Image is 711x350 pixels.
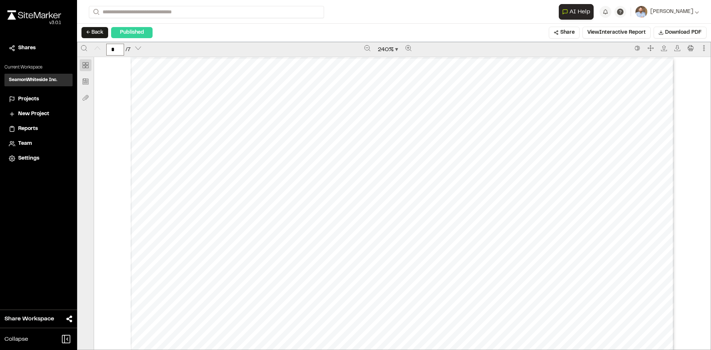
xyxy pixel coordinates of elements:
[9,95,68,103] a: Projects
[698,42,710,54] button: More actions
[9,154,68,163] a: Settings
[80,76,91,87] button: Bookmark
[645,42,657,54] button: Full screen
[665,29,702,37] span: Download PDF
[7,10,61,20] img: rebrand.png
[559,4,597,20] div: Open AI Assistant
[4,64,73,71] p: Current Workspace
[685,42,697,54] button: Print
[78,42,90,54] button: Search
[9,44,68,52] a: Shares
[635,6,699,18] button: [PERSON_NAME]
[81,27,108,38] button: ← Back
[111,27,153,38] div: Published
[89,6,102,18] button: Search
[378,45,394,54] span: 240 %
[403,42,414,54] button: Zoom in
[7,20,61,26] div: Oh geez...please don't...
[583,27,651,39] button: ViewInteractive Report
[18,140,32,148] span: Team
[570,7,590,16] span: AI Help
[18,154,39,163] span: Settings
[9,110,68,118] a: New Project
[91,42,103,54] button: Previous page
[18,44,36,52] span: Shares
[9,140,68,148] a: Team
[4,314,54,323] span: Share Workspace
[631,42,643,54] button: Switch to the dark theme
[18,95,39,103] span: Projects
[4,335,28,344] span: Collapse
[80,92,91,104] button: Attachment
[9,125,68,133] a: Reports
[635,6,647,18] img: User
[549,27,580,39] button: Share
[9,77,57,83] h3: SeamonWhiteside Inc.
[361,42,373,54] button: Zoom out
[671,42,683,54] button: Download
[650,8,693,16] span: [PERSON_NAME]
[106,44,124,56] input: Enter a page number
[654,27,707,39] button: Download PDF
[126,45,131,54] span: / 7
[18,125,38,133] span: Reports
[375,44,401,56] button: Zoom document
[132,42,144,54] button: Next page
[80,59,91,71] button: Thumbnail
[559,4,594,20] button: Open AI Assistant
[658,42,670,54] button: Open file
[18,110,49,118] span: New Project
